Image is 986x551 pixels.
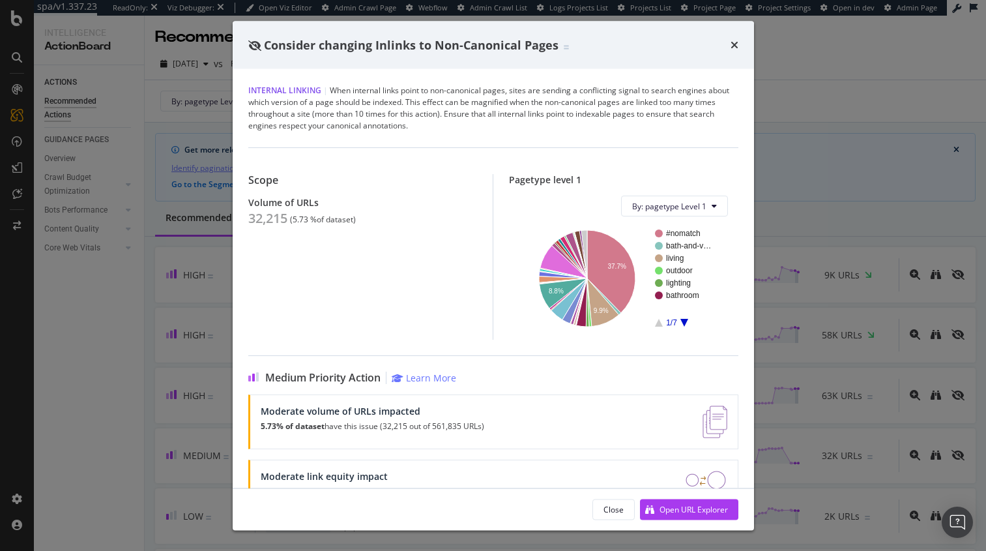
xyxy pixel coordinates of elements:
[666,278,691,288] text: lighting
[621,196,728,216] button: By: pagetype Level 1
[592,499,635,520] button: Close
[323,85,328,96] span: |
[248,85,321,96] span: Internal Linking
[607,263,626,270] text: 37.7%
[942,507,973,538] div: Open Intercom Messenger
[373,486,482,497] strong: 7.34% of the total PageRank
[564,45,569,49] img: Equal
[392,372,456,384] a: Learn More
[509,174,738,185] div: Pagetype level 1
[233,21,754,530] div: modal
[666,254,684,263] text: living
[290,215,356,224] div: ( 5.73 % of dataset )
[261,487,482,496] p: Pages with this issue represent
[261,406,484,417] div: Moderate volume of URLs impacted
[666,241,711,250] text: bath-and-v…
[248,211,287,226] div: 32,215
[248,85,738,132] div: When internal links point to non-canonical pages, sites are sending a conflicting signal to searc...
[731,37,738,53] div: times
[666,291,699,300] text: bathroom
[248,197,478,208] div: Volume of URLs
[632,200,706,211] span: By: pagetype Level 1
[594,307,609,314] text: 9.9%
[261,471,482,482] div: Moderate link equity impact
[265,372,381,384] span: Medium Priority Action
[406,372,456,384] div: Learn More
[519,227,725,329] svg: A chart.
[549,288,564,295] text: 8.8%
[248,40,261,50] div: eye-slash
[248,174,478,186] div: Scope
[261,421,325,432] strong: 5.73% of dataset
[603,503,624,514] div: Close
[666,229,701,238] text: #nomatch
[703,406,727,438] img: e5DMFwAAAABJRU5ErkJggg==
[660,503,728,514] div: Open URL Explorer
[640,499,738,520] button: Open URL Explorer
[666,318,677,327] text: 1/7
[264,37,558,52] span: Consider changing Inlinks to Non-Canonical Pages
[261,422,484,431] p: have this issue (32,215 out of 561,835 URLs)
[686,471,727,503] img: DDxVyA23.png
[666,266,693,275] text: outdoor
